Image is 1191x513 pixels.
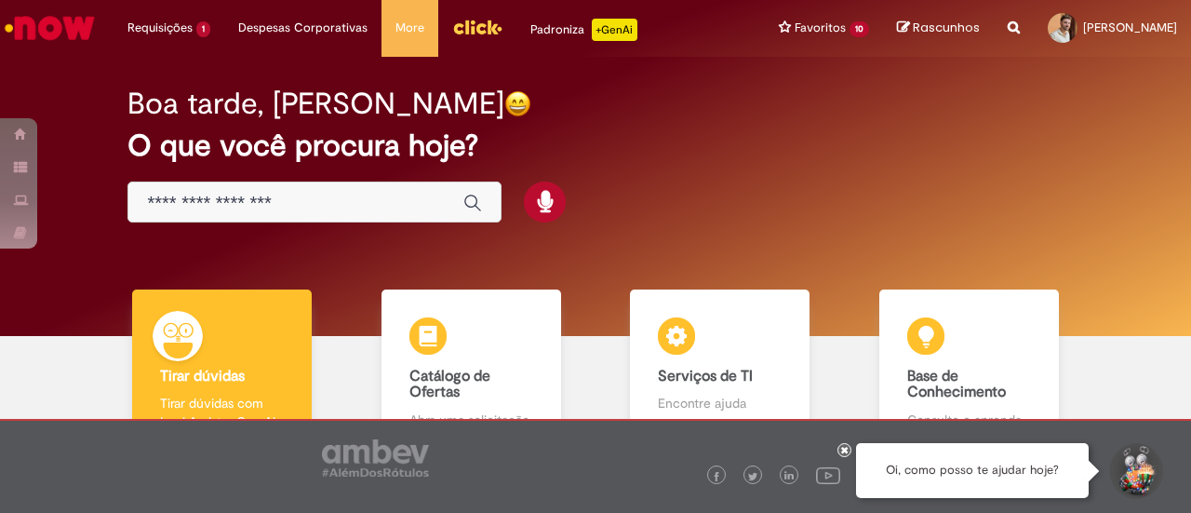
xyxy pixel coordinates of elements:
[127,129,1063,162] h2: O que você procura hoje?
[160,394,284,431] p: Tirar dúvidas com Lupi Assist e Gen Ai
[160,367,245,385] b: Tirar dúvidas
[452,13,502,41] img: click_logo_yellow_360x200.png
[845,290,1094,451] a: Base de Conhecimento Consulte e aprenda
[595,290,845,451] a: Serviços de TI Encontre ajuda
[913,19,980,36] span: Rascunhos
[907,367,1006,402] b: Base de Conhecimento
[127,88,504,120] h2: Boa tarde, [PERSON_NAME]
[784,471,794,482] img: logo_footer_linkedin.png
[658,367,753,385] b: Serviços de TI
[127,19,193,37] span: Requisições
[795,19,846,37] span: Favoritos
[409,367,490,402] b: Catálogo de Ofertas
[196,21,210,37] span: 1
[850,21,869,37] span: 10
[2,9,98,47] img: ServiceNow
[98,290,347,451] a: Tirar dúvidas Tirar dúvidas com Lupi Assist e Gen Ai
[816,463,840,487] img: logo_footer_youtube.png
[238,19,368,37] span: Despesas Corporativas
[748,472,757,481] img: logo_footer_twitter.png
[658,394,782,412] p: Encontre ajuda
[856,443,1089,498] div: Oi, como posso te ajudar hoje?
[712,472,721,481] img: logo_footer_facebook.png
[1083,20,1177,35] span: [PERSON_NAME]
[897,20,980,37] a: Rascunhos
[907,411,1031,429] p: Consulte e aprenda
[395,19,424,37] span: More
[504,90,531,117] img: happy-face.png
[409,411,533,429] p: Abra uma solicitação
[347,290,596,451] a: Catálogo de Ofertas Abra uma solicitação
[592,19,637,41] p: +GenAi
[530,19,637,41] div: Padroniza
[1107,443,1163,499] button: Iniciar Conversa de Suporte
[322,439,429,477] img: logo_footer_ambev_rotulo_gray.png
